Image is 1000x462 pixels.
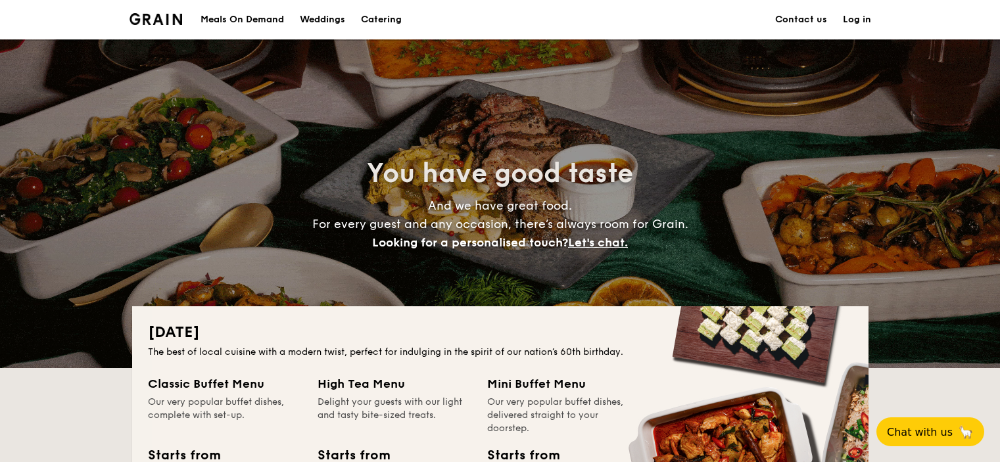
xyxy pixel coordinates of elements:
span: Chat with us [887,426,953,438]
button: Chat with us🦙 [876,417,984,446]
img: Grain [130,13,183,25]
span: Let's chat. [568,235,628,250]
div: Classic Buffet Menu [148,375,302,393]
span: You have good taste [367,158,633,189]
div: Delight your guests with our light and tasty bite-sized treats. [318,396,471,435]
div: Our very popular buffet dishes, complete with set-up. [148,396,302,435]
div: High Tea Menu [318,375,471,393]
h2: [DATE] [148,322,853,343]
span: Looking for a personalised touch? [372,235,568,250]
div: Mini Buffet Menu [487,375,641,393]
a: Logotype [130,13,183,25]
span: 🦙 [958,425,974,440]
div: The best of local cuisine with a modern twist, perfect for indulging in the spirit of our nation’... [148,346,853,359]
div: Our very popular buffet dishes, delivered straight to your doorstep. [487,396,641,435]
span: And we have great food. For every guest and any occasion, there’s always room for Grain. [312,198,688,250]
